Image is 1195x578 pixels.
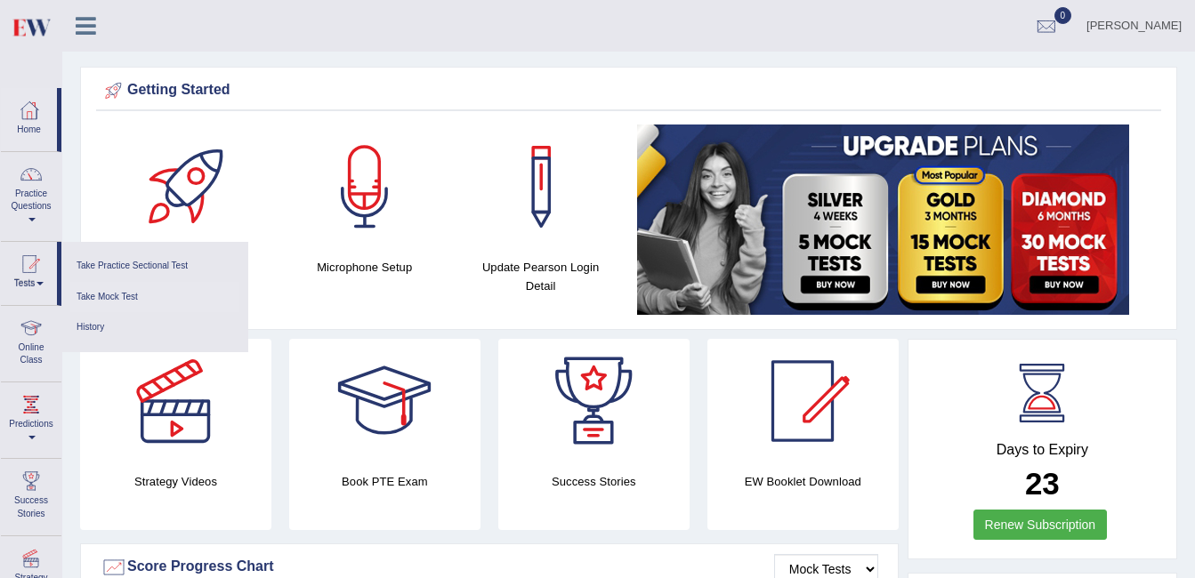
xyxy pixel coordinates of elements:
h4: Strategy Videos [80,472,271,491]
a: Home [1,88,57,146]
h4: Days to Expiry [928,442,1157,458]
a: Online Class [1,306,61,376]
a: Practice Questions [1,152,61,236]
a: Success Stories [1,459,61,529]
a: Renew Subscription [973,510,1108,540]
h4: Microphone Setup [286,258,444,277]
img: small5.jpg [637,124,1129,315]
h4: EW Booklet Download [707,472,899,491]
a: Take Mock Test [70,282,239,313]
a: Tests [1,242,57,300]
b: 23 [1025,466,1060,501]
h4: Book PTE Exam [289,472,480,491]
div: Getting Started [101,77,1157,104]
a: Predictions [1,382,61,453]
h4: Update Pearson Login Detail [462,258,620,295]
a: History [70,312,239,343]
span: 0 [1054,7,1072,24]
h4: Success Stories [498,472,690,491]
a: Take Practice Sectional Test [70,251,239,282]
